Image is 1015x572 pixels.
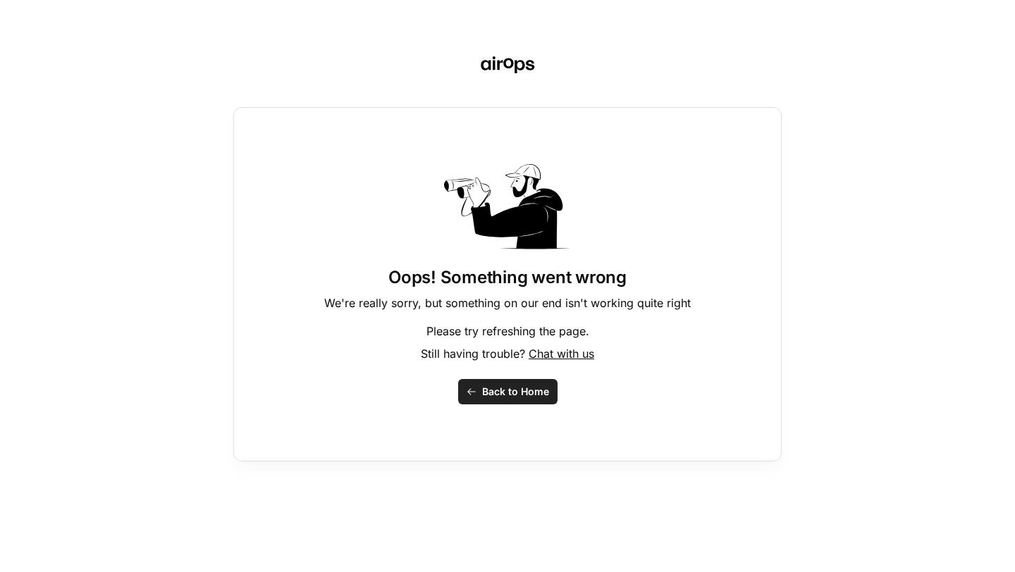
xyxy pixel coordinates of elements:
[388,266,627,289] h1: Oops! Something went wrong
[324,294,691,311] p: We're really sorry, but something on our end isn't working quite right
[421,345,594,362] p: Still having trouble?
[529,347,594,361] span: Chat with us
[426,323,589,340] p: Please try refreshing the page.
[458,379,558,404] button: Back to Home
[482,385,549,399] span: Back to Home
